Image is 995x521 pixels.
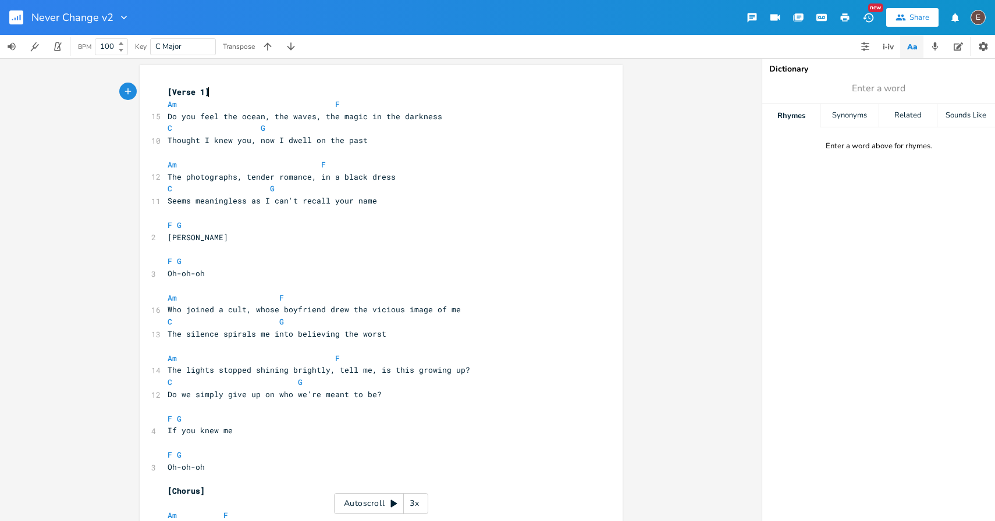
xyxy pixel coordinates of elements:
span: The silence spirals me into believing the worst [168,329,386,339]
span: F [335,353,340,363]
div: edward [971,10,986,25]
span: [PERSON_NAME] [168,232,228,242]
span: C [168,123,172,133]
span: Seems meaningless as I can't recall your name [168,195,377,206]
span: G [270,183,275,194]
span: G [177,449,182,460]
div: Dictionary [769,65,988,73]
span: F [279,292,284,303]
div: Related [879,104,937,127]
div: Transpose [223,43,255,50]
span: Am [168,292,177,303]
span: Am [168,99,177,109]
div: Autoscroll [334,493,428,514]
div: Key [135,43,147,50]
span: [Verse 1] [168,87,209,97]
div: Enter a word above for rhymes. [826,141,932,151]
div: BPM [78,44,91,50]
div: Rhymes [762,104,820,127]
div: Sounds Like [937,104,995,127]
span: Oh-oh-oh [168,462,205,472]
span: C [168,377,172,387]
span: F [168,256,172,266]
span: [Chorus] [168,486,205,496]
span: Enter a word [852,82,905,95]
span: Am [168,353,177,363]
span: G [177,256,182,266]
span: Never Change v2 [31,12,113,23]
span: F [223,510,228,520]
span: G [177,413,182,424]
span: G [298,377,303,387]
button: Share [886,8,939,27]
div: Synonyms [820,104,878,127]
span: The lights stopped shining brightly, tell me, is this growing up? [168,365,470,375]
div: Share [909,12,929,23]
span: F [168,449,172,460]
span: Am [168,510,177,520]
span: G [177,220,182,230]
div: 3x [404,493,425,514]
span: F [321,159,326,170]
span: If you knew me [168,425,233,436]
span: C [168,316,172,327]
button: New [857,7,880,28]
span: G [279,316,284,327]
span: Thought I knew you, now I dwell on the past [168,135,368,145]
span: Am [168,159,177,170]
div: New [868,3,883,12]
span: F [168,413,172,424]
span: F [335,99,340,109]
span: Do we simply give up on who we're meant to be? [168,389,382,399]
span: The photographs, tender romance, in a black dress [168,172,396,182]
span: Oh-oh-oh [168,268,205,279]
span: Who joined a cult, whose boyfriend drew the vicious image of me [168,304,461,315]
span: C Major [155,41,182,52]
span: G [261,123,265,133]
button: E [971,4,986,31]
span: Do you feel the ocean, the waves, the magic in the darkness [168,111,442,122]
span: F [168,220,172,230]
span: C [168,183,172,194]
